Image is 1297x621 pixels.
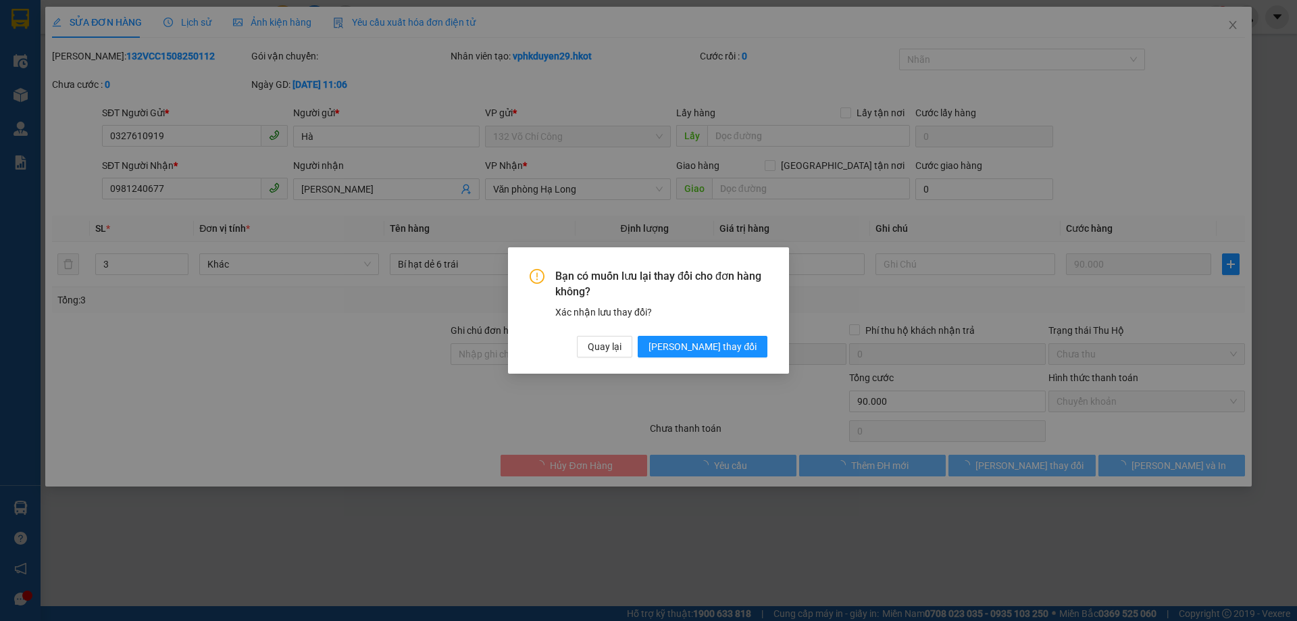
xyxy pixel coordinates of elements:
[577,336,632,357] button: Quay lại
[530,269,544,284] span: exclamation-circle
[648,339,757,354] span: [PERSON_NAME] thay đổi
[555,269,767,299] span: Bạn có muốn lưu lại thay đổi cho đơn hàng không?
[555,305,767,320] div: Xác nhận lưu thay đổi?
[588,339,621,354] span: Quay lại
[638,336,767,357] button: [PERSON_NAME] thay đổi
